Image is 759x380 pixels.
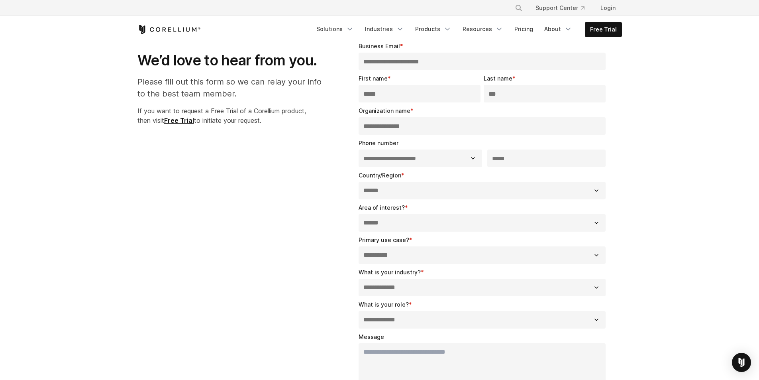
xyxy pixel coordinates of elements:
span: Message [359,333,384,340]
div: Navigation Menu [505,1,622,15]
span: Last name [484,75,512,82]
span: Organization name [359,107,410,114]
a: Solutions [312,22,359,36]
span: What is your role? [359,301,409,308]
a: Free Trial [585,22,622,37]
span: Country/Region [359,172,401,179]
div: Navigation Menu [312,22,622,37]
h1: We’d love to hear from you. [137,51,330,69]
span: What is your industry? [359,269,421,276]
a: Industries [360,22,409,36]
a: Support Center [529,1,591,15]
a: Corellium Home [137,25,201,34]
span: Business Email [359,43,400,49]
button: Search [512,1,526,15]
span: Phone number [359,140,398,146]
a: Products [410,22,456,36]
a: About [539,22,577,36]
span: First name [359,75,388,82]
span: Primary use case? [359,236,409,243]
a: Login [594,1,622,15]
div: Open Intercom Messenger [732,353,751,372]
a: Resources [458,22,508,36]
a: Free Trial [164,116,194,124]
p: Please fill out this form so we can relay your info to the best team member. [137,76,330,100]
p: If you want to request a Free Trial of a Corellium product, then visit to initiate your request. [137,106,330,125]
a: Pricing [510,22,538,36]
span: Area of interest? [359,204,405,211]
